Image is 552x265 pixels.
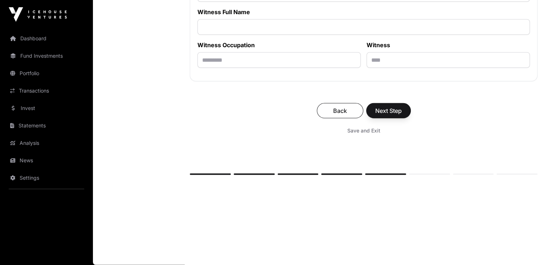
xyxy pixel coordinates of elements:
[6,118,87,134] a: Statements
[317,103,363,118] button: Back
[326,106,354,115] span: Back
[366,103,411,118] button: Next Step
[6,152,87,168] a: News
[6,65,87,81] a: Portfolio
[6,83,87,99] a: Transactions
[6,30,87,46] a: Dashboard
[367,41,530,49] label: Witness
[9,7,67,22] img: Icehouse Ventures Logo
[6,170,87,186] a: Settings
[6,48,87,64] a: Fund Investments
[6,100,87,116] a: Invest
[197,41,361,49] label: Witness Occupation
[6,135,87,151] a: Analysis
[375,106,402,115] span: Next Step
[197,8,530,16] label: Witness Full Name
[347,127,380,134] span: Save and Exit
[516,230,552,265] iframe: Chat Widget
[339,124,389,137] button: Save and Exit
